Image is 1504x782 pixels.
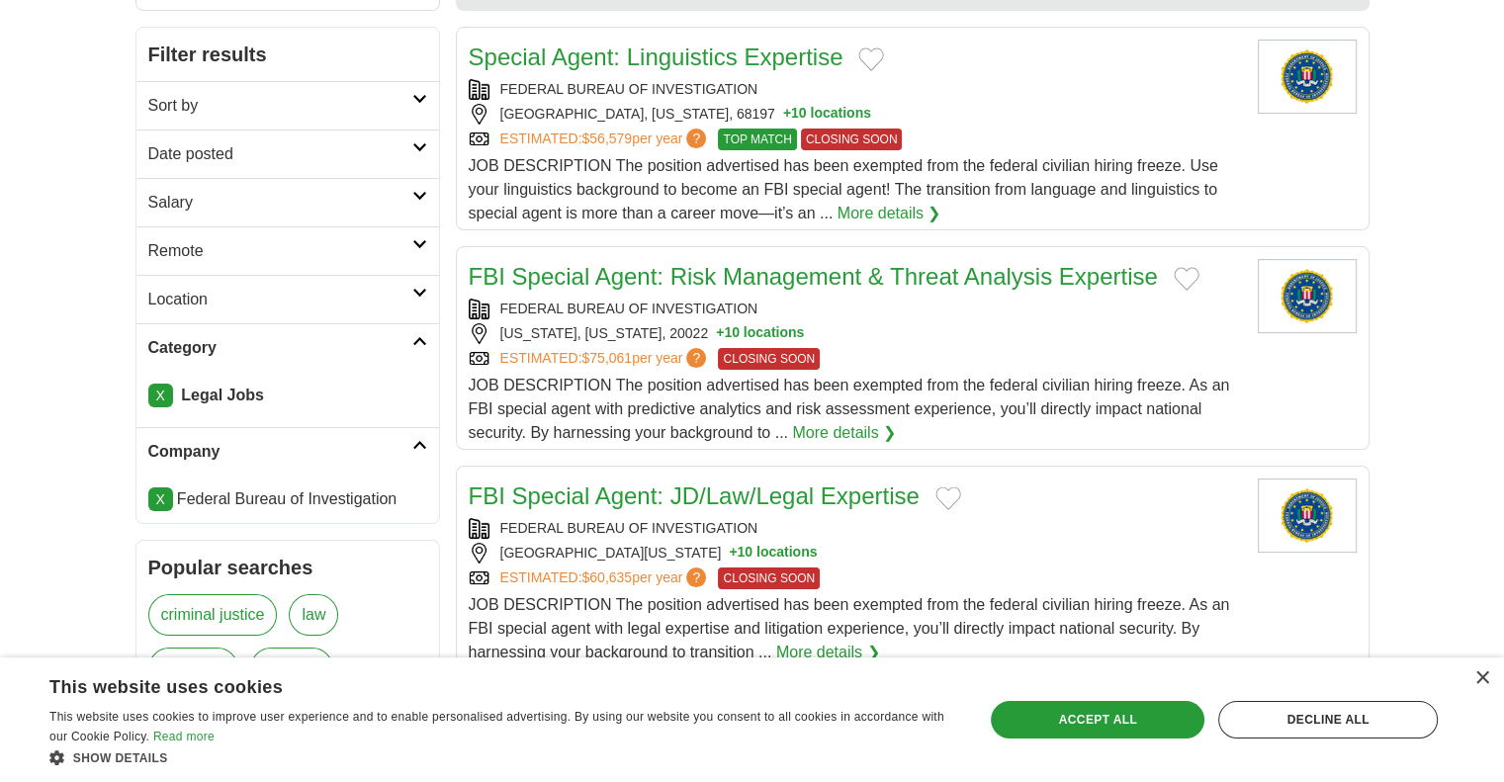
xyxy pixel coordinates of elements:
[783,104,871,125] button: +10 locations
[783,104,791,125] span: +
[153,730,215,743] a: Read more, opens a new window
[686,567,706,587] span: ?
[792,421,896,445] a: More details ❯
[858,47,884,71] button: Add to favorite jobs
[801,129,903,150] span: CLOSING SOON
[500,81,758,97] a: FEDERAL BUREAU OF INVESTIGATION
[991,701,1204,739] div: Accept all
[500,129,711,150] a: ESTIMATED:$56,579per year?
[136,275,439,323] a: Location
[148,336,412,360] h2: Category
[1218,701,1438,739] div: Decline all
[686,129,706,148] span: ?
[469,596,1230,660] span: JOB DESCRIPTION The position advertised has been exempted from the federal civilian hiring freeze...
[729,543,817,564] button: +10 locations
[500,520,758,536] a: FEDERAL BUREAU OF INVESTIGATION
[469,43,843,70] a: Special Agent: Linguistics Expertise
[181,387,264,403] strong: Legal Jobs
[469,157,1218,221] span: JOB DESCRIPTION The position advertised has been exempted from the federal civilian hiring freeze...
[469,482,920,509] a: FBI Special Agent: JD/Law/Legal Expertise
[49,747,956,767] div: Show details
[148,648,239,689] a: paralegal
[469,104,1242,125] div: [GEOGRAPHIC_DATA], [US_STATE], 68197
[1474,671,1489,686] div: Close
[469,543,1242,564] div: [GEOGRAPHIC_DATA][US_STATE]
[250,648,333,689] a: attorney
[136,226,439,275] a: Remote
[469,263,1158,290] a: FBI Special Agent: Risk Management & Threat Analysis Expertise
[718,567,820,589] span: CLOSING SOON
[581,350,632,366] span: $75,061
[686,348,706,368] span: ?
[148,142,412,166] h2: Date posted
[148,191,412,215] h2: Salary
[289,594,338,636] a: law
[1258,259,1357,333] img: Federal Bureau of Investigation logo
[136,178,439,226] a: Salary
[136,130,439,178] a: Date posted
[716,323,724,344] span: +
[500,348,711,370] a: ESTIMATED:$75,061per year?
[718,129,796,150] span: TOP MATCH
[581,130,632,146] span: $56,579
[935,486,961,510] button: Add to favorite jobs
[148,487,427,511] li: Federal Bureau of Investigation
[148,487,173,511] a: X
[581,569,632,585] span: $60,635
[73,751,168,765] span: Show details
[136,28,439,81] h2: Filter results
[136,323,439,372] a: Category
[469,323,1242,344] div: [US_STATE], [US_STATE], 20022
[776,641,880,664] a: More details ❯
[718,348,820,370] span: CLOSING SOON
[1174,267,1199,291] button: Add to favorite jobs
[716,323,804,344] button: +10 locations
[148,94,412,118] h2: Sort by
[838,202,941,225] a: More details ❯
[148,288,412,311] h2: Location
[136,427,439,476] a: Company
[49,669,907,699] div: This website uses cookies
[148,594,278,636] a: criminal justice
[500,301,758,316] a: FEDERAL BUREAU OF INVESTIGATION
[148,384,173,407] a: X
[500,567,711,589] a: ESTIMATED:$60,635per year?
[49,710,944,743] span: This website uses cookies to improve user experience and to enable personalised advertising. By u...
[148,239,412,263] h2: Remote
[148,553,427,582] h2: Popular searches
[148,440,412,464] h2: Company
[469,377,1230,441] span: JOB DESCRIPTION The position advertised has been exempted from the federal civilian hiring freeze...
[1258,478,1357,553] img: Federal Bureau of Investigation logo
[1258,40,1357,114] img: Federal Bureau of Investigation logo
[136,81,439,130] a: Sort by
[729,543,737,564] span: +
